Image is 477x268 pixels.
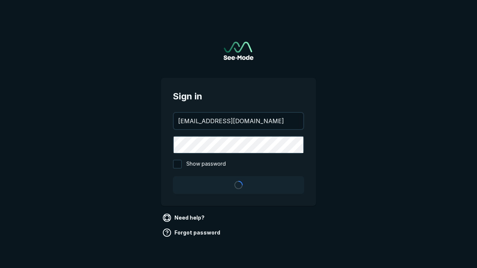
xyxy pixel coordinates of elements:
a: Go to sign in [224,42,253,60]
img: See-Mode Logo [224,42,253,60]
a: Forgot password [161,227,223,239]
span: Sign in [173,90,304,103]
a: Need help? [161,212,208,224]
span: Show password [186,160,226,169]
input: your@email.com [174,113,303,129]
